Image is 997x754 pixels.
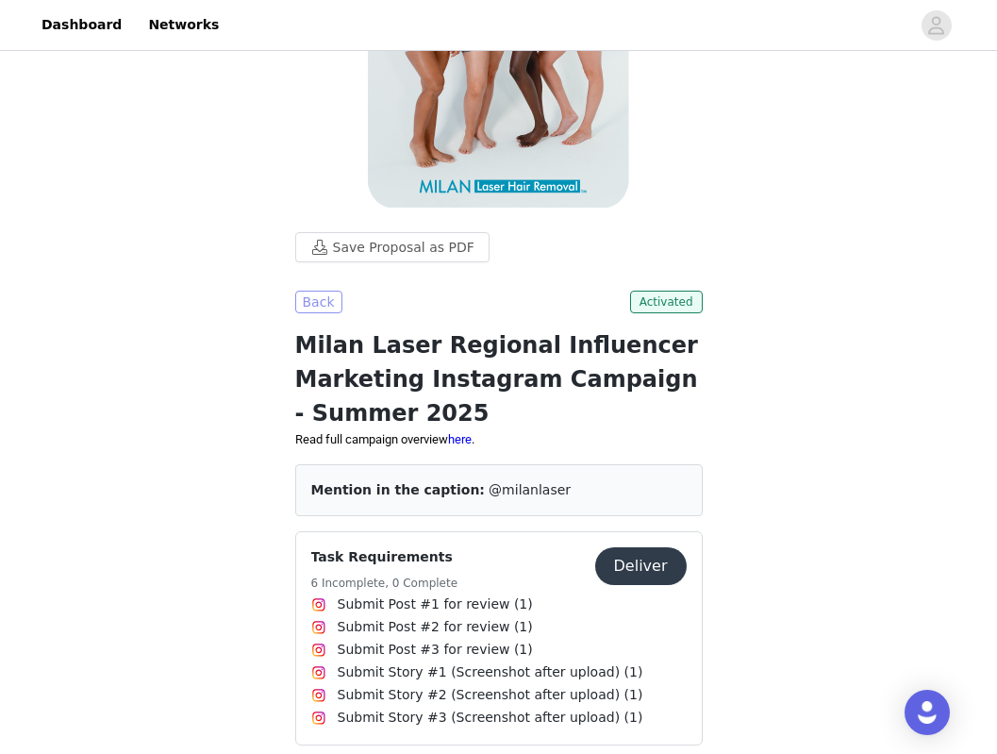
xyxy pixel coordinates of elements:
[338,640,533,660] span: Submit Post #3 for review (1)
[905,690,950,735] div: Open Intercom Messenger
[489,482,571,497] span: @milanlaser
[311,547,458,567] h4: Task Requirements
[295,432,474,446] span: Read full campaign overview .
[311,620,326,635] img: Instagram Icon
[311,711,326,726] img: Instagram Icon
[338,685,643,705] span: Submit Story #2 (Screenshot after upload) (1)
[338,662,643,682] span: Submit Story #1 (Screenshot after upload) (1)
[30,4,133,46] a: Dashboard
[295,328,703,430] h1: Milan Laser Regional Influencer Marketing Instagram Campaign - Summer 2025
[295,232,490,262] button: Save Proposal as PDF
[295,291,342,313] button: Back
[338,617,533,637] span: Submit Post #2 for review (1)
[311,643,326,658] img: Instagram Icon
[630,291,703,313] span: Activated
[338,595,533,614] span: Submit Post #1 for review (1)
[595,547,687,585] button: Deliver
[927,10,945,41] div: avatar
[295,531,703,746] div: Task Requirements
[311,597,326,612] img: Instagram Icon
[311,575,458,592] h5: 6 Incomplete, 0 Complete
[338,708,643,728] span: Submit Story #3 (Screenshot after upload) (1)
[448,432,472,446] a: here
[311,665,326,680] img: Instagram Icon
[311,688,326,703] img: Instagram Icon
[311,482,485,497] span: Mention in the caption:
[137,4,230,46] a: Networks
